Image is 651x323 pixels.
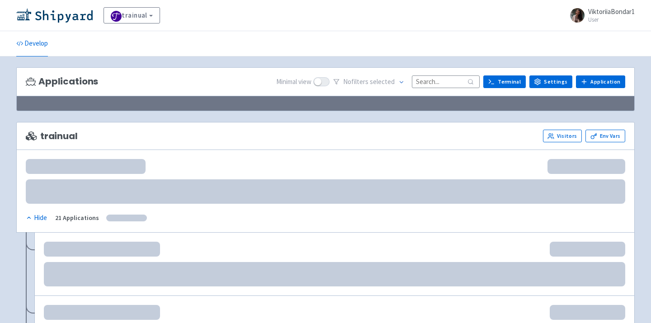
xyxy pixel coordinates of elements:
div: 21 Applications [55,213,99,223]
a: Settings [529,75,572,88]
a: Terminal [483,75,526,88]
a: Visitors [543,130,582,142]
input: Search... [412,75,480,88]
span: ViktoriiaBondar1 [588,7,635,16]
a: trainual [104,7,160,23]
span: trainual [26,131,78,141]
a: Env Vars [585,130,625,142]
img: Shipyard logo [16,8,93,23]
button: Hide [26,213,48,223]
span: Minimal view [276,77,311,87]
small: User [588,17,635,23]
span: selected [370,77,395,86]
a: Application [576,75,625,88]
a: ViktoriiaBondar1 User [565,8,635,23]
span: No filter s [343,77,395,87]
h3: Applications [26,76,98,87]
a: Develop [16,31,48,56]
div: Hide [26,213,47,223]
